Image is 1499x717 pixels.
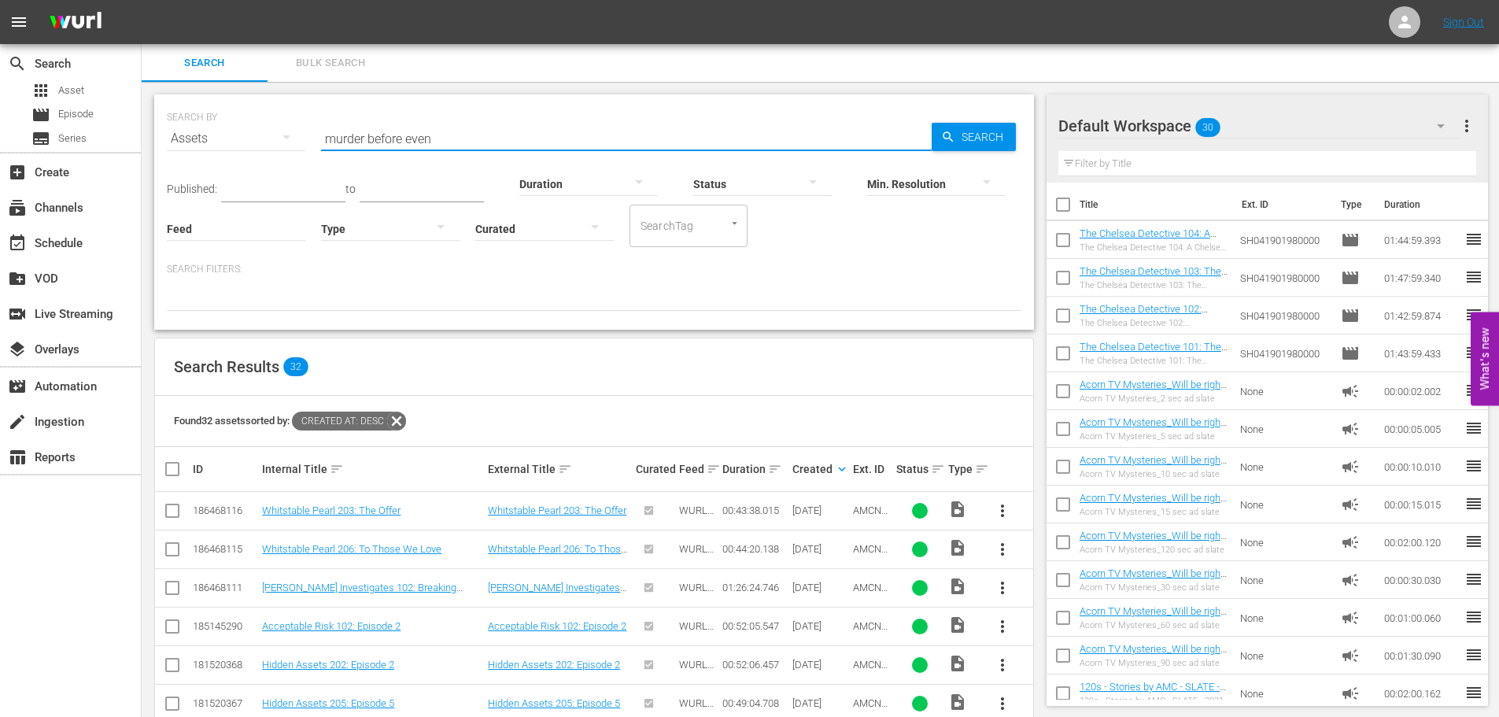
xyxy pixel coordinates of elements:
span: reorder [1464,419,1483,438]
span: VOD [8,269,27,288]
div: Ext. ID [853,463,892,475]
div: 181520368 [193,659,257,671]
td: None [1234,599,1335,637]
span: Search [8,54,27,73]
span: Ad [1341,684,1360,703]
a: Whitstable Pearl 206: To Those We Love [262,543,441,555]
div: Acorn TV Mysteries_90 sec ad slate [1080,658,1228,668]
span: more_vert [993,540,1012,559]
span: Ad [1341,382,1360,401]
td: None [1234,561,1335,599]
span: Ingestion [8,412,27,431]
td: 00:00:30.030 [1378,561,1464,599]
a: Acorn TV Mysteries_Will be right back 30 S01642207001 FINA [1080,567,1227,591]
div: Duration [722,460,787,479]
span: reorder [1464,230,1483,249]
button: more_vert [984,530,1021,568]
img: ans4CAIJ8jUAAAAAAAAAAAAAAAAAAAAAAAAgQb4GAAAAAAAAAAAAAAAAAAAAAAAAJMjXAAAAAAAAAAAAAAAAAAAAAAAAgAT5G... [38,4,113,41]
a: [PERSON_NAME] Investigates 102: Breaking Convention [488,582,626,605]
span: Video [948,654,967,673]
span: 30 [1195,111,1220,144]
span: reorder [1464,494,1483,513]
span: AMCNVR0000069614 [853,620,888,656]
div: 185145290 [193,620,257,632]
a: The Chelsea Detective 104: A Chelsea Education (The Chelsea Detective 104: A Chelsea Education (a... [1080,227,1226,298]
div: Type [948,460,978,479]
span: movie_filter [8,377,27,396]
a: Hidden Assets 202: Episode 2 [262,659,394,671]
span: more_vert [1457,116,1476,135]
span: Series [58,131,87,146]
button: more_vert [984,608,1021,645]
button: Search [932,123,1016,151]
span: AMCNVR0000069129 [853,659,888,694]
span: Episode [1341,306,1360,325]
span: AMCNVR0000069785 [853,582,888,617]
span: reorder [1464,343,1483,362]
span: reorder [1464,381,1483,400]
span: sort [558,462,572,476]
div: Acorn TV Mysteries_2 sec ad slate [1080,394,1228,404]
td: 01:44:59.393 [1378,221,1464,259]
div: Acorn TV Mysteries_15 sec ad slate [1080,507,1228,517]
a: Acorn TV Mysteries_Will be right back 02 S01642203001 FINAL [1080,379,1227,402]
div: 120s - Stories by AMC - SLATE - 2021 [1080,696,1228,706]
span: Video [948,500,967,519]
td: 01:42:59.874 [1378,297,1464,334]
div: [DATE] [792,582,848,593]
div: 00:49:04.708 [722,697,787,709]
div: [DATE] [792,543,848,555]
span: menu [9,13,28,31]
a: The Chelsea Detective 101: The Wages of Sin (The Chelsea Detective 101: The Wages of Sin (amc_net... [1080,341,1228,400]
a: Hidden Assets 205: Episode 5 [262,697,394,709]
span: Ad [1341,419,1360,438]
td: 00:01:30.090 [1378,637,1464,674]
div: Default Workspace [1058,104,1460,148]
span: Ad [1341,533,1360,552]
th: Ext. ID [1232,183,1332,227]
td: 00:00:02.002 [1378,372,1464,410]
div: The Chelsea Detective 101: The Wages of Sin [1080,356,1228,366]
div: Acorn TV Mysteries_60 sec ad slate [1080,620,1228,630]
span: Created At: desc [292,412,387,431]
a: The Chelsea Detective 103: The Gentle Giant (The Chelsea Detective 103: The Gentle Giant (amc_net... [1080,265,1228,324]
div: 186468111 [193,582,257,593]
span: sort [975,462,989,476]
div: Internal Title [262,460,483,479]
td: 00:01:00.060 [1378,599,1464,637]
span: reorder [1464,456,1483,475]
div: Created [792,460,848,479]
td: None [1234,448,1335,486]
div: 181520367 [193,697,257,709]
div: Acorn TV Mysteries_5 sec ad slate [1080,431,1228,442]
span: Found 32 assets sorted by: [174,415,406,427]
span: Ad [1341,646,1360,665]
span: Episode [1341,344,1360,363]
span: Episode [1341,231,1360,249]
div: [DATE] [792,504,848,516]
div: [DATE] [792,620,848,632]
span: Search Results [174,357,279,376]
td: SH041901980000 [1234,297,1335,334]
td: None [1234,372,1335,410]
span: more_vert [993,656,1012,674]
a: Sign Out [1443,16,1484,28]
span: Asset [31,81,50,100]
td: None [1234,486,1335,523]
div: The Chelsea Detective 104: A Chelsea Education [1080,242,1228,253]
span: reorder [1464,268,1483,286]
a: 120s - Stories by AMC - SLATE - 2021 [1080,681,1226,704]
p: Search Filters: [167,263,1021,276]
div: Acorn TV Mysteries_10 sec ad slate [1080,469,1228,479]
span: Video [948,615,967,634]
td: 00:02:00.162 [1378,674,1464,712]
span: Episode [1341,268,1360,287]
span: Schedule [8,234,27,253]
td: 00:00:10.010 [1378,448,1464,486]
span: Asset [58,83,84,98]
td: SH041901980000 [1234,259,1335,297]
td: None [1234,674,1335,712]
button: more_vert [1457,107,1476,145]
div: 186468115 [193,543,257,555]
div: 00:52:05.547 [722,620,787,632]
